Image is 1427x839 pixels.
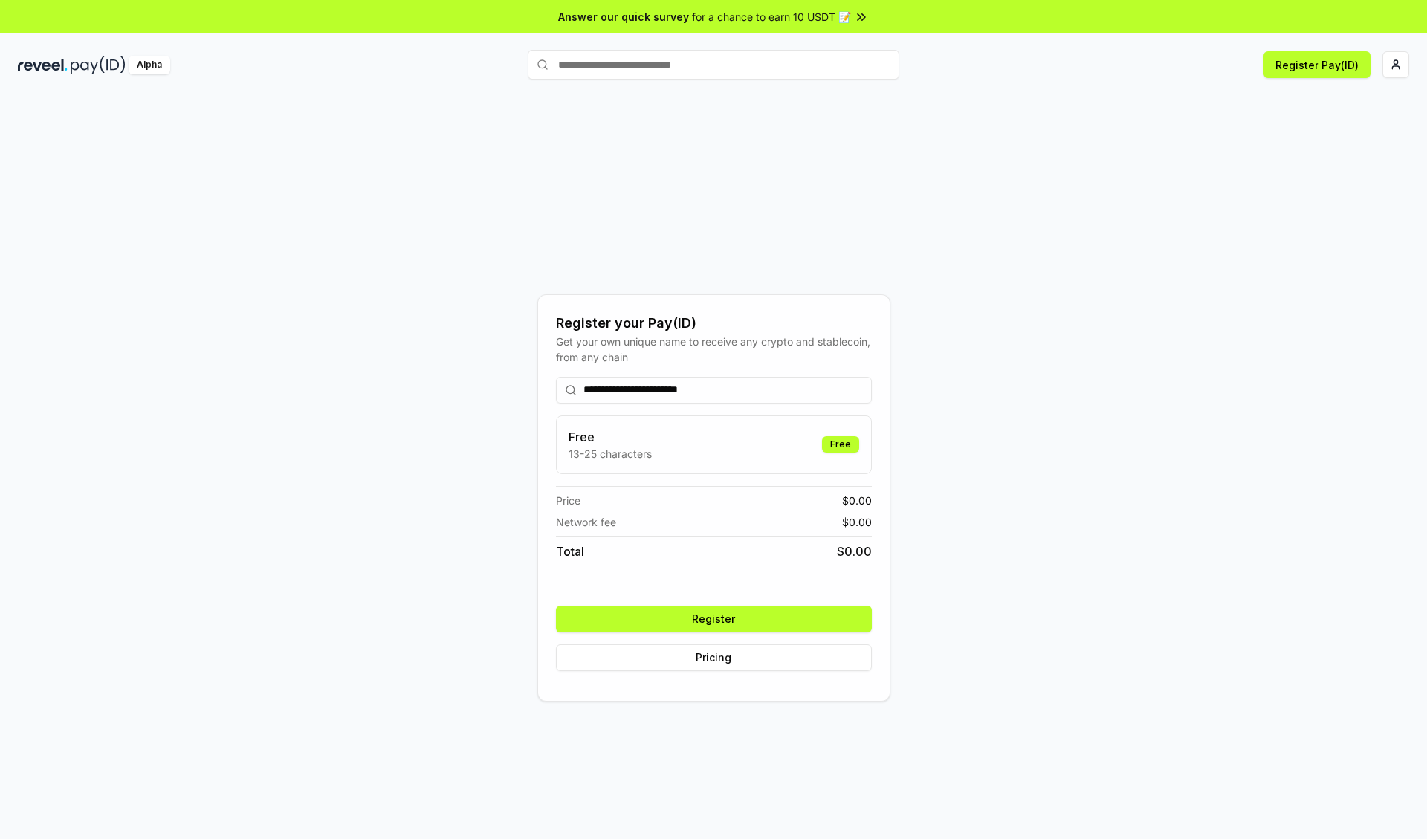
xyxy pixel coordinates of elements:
[556,334,872,365] div: Get your own unique name to receive any crypto and stablecoin, from any chain
[129,56,170,74] div: Alpha
[556,606,872,632] button: Register
[556,514,616,530] span: Network fee
[842,493,872,508] span: $ 0.00
[822,436,859,453] div: Free
[18,56,68,74] img: reveel_dark
[569,446,652,461] p: 13-25 characters
[558,9,689,25] span: Answer our quick survey
[842,514,872,530] span: $ 0.00
[1263,51,1371,78] button: Register Pay(ID)
[556,313,872,334] div: Register your Pay(ID)
[556,493,580,508] span: Price
[837,542,872,560] span: $ 0.00
[556,644,872,671] button: Pricing
[692,9,851,25] span: for a chance to earn 10 USDT 📝
[71,56,126,74] img: pay_id
[556,542,584,560] span: Total
[569,428,652,446] h3: Free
